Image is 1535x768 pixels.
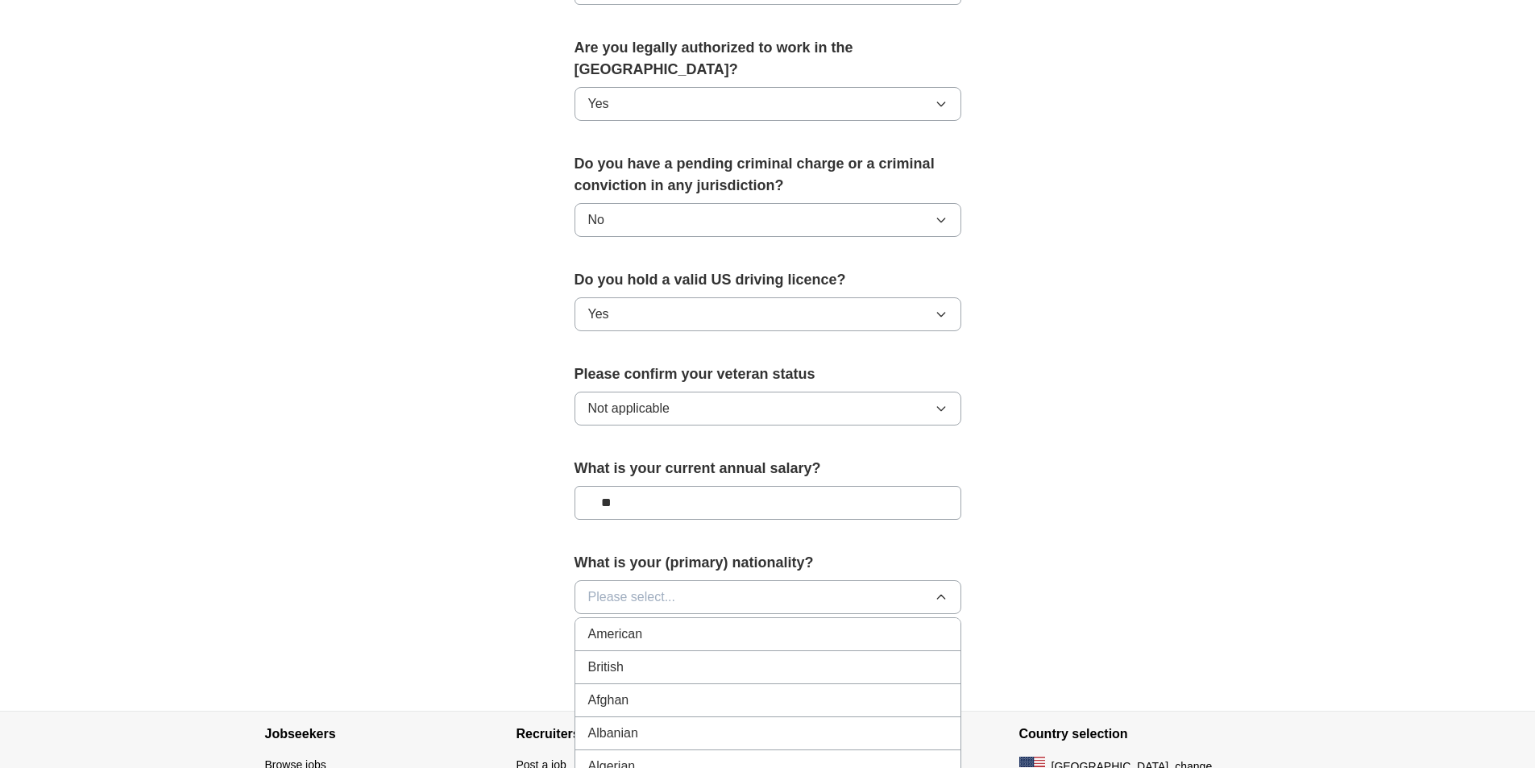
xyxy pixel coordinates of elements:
[575,552,961,574] label: What is your (primary) nationality?
[588,399,670,418] span: Not applicable
[575,153,961,197] label: Do you have a pending criminal charge or a criminal conviction in any jurisdiction?
[588,658,624,677] span: British
[575,392,961,426] button: Not applicable
[575,203,961,237] button: No
[575,458,961,479] label: What is your current annual salary?
[575,87,961,121] button: Yes
[575,580,961,614] button: Please select...
[575,37,961,81] label: Are you legally authorized to work in the [GEOGRAPHIC_DATA]?
[588,587,676,607] span: Please select...
[588,625,643,644] span: American
[575,269,961,291] label: Do you hold a valid US driving licence?
[588,691,629,710] span: Afghan
[575,297,961,331] button: Yes
[588,210,604,230] span: No
[588,724,638,743] span: Albanian
[588,94,609,114] span: Yes
[575,363,961,385] label: Please confirm your veteran status
[588,305,609,324] span: Yes
[1019,712,1271,757] h4: Country selection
